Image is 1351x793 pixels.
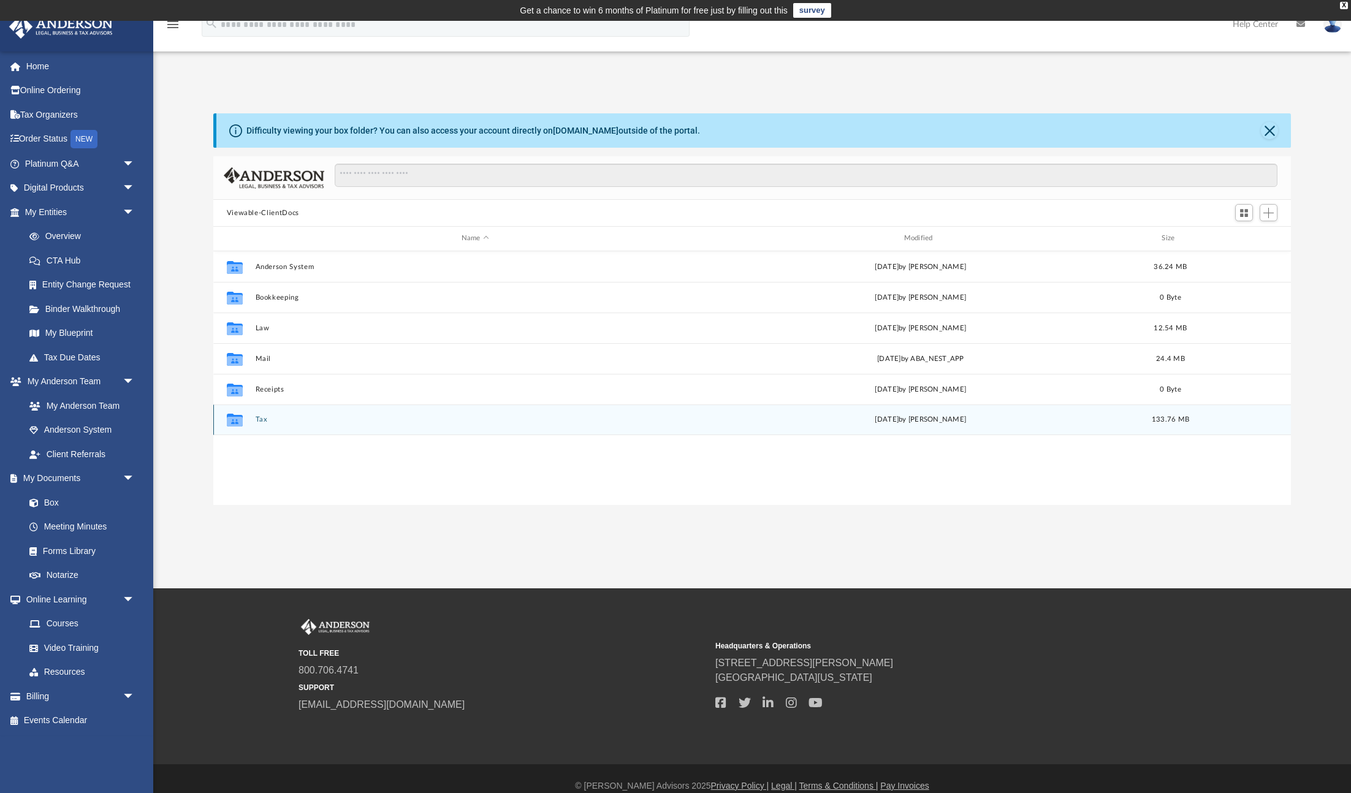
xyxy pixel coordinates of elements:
[1154,263,1187,270] span: 36.24 MB
[520,3,788,18] div: Get a chance to win 6 months of Platinum for free just by filling out this
[17,442,147,466] a: Client Referrals
[17,636,141,660] a: Video Training
[255,385,695,393] button: Receipts
[227,208,299,219] button: Viewable-ClientDocs
[701,353,1141,364] div: [DATE] by ABA_NEST_APP
[70,130,97,148] div: NEW
[17,515,147,539] a: Meeting Minutes
[17,393,141,418] a: My Anderson Team
[9,102,153,127] a: Tax Organizers
[6,15,116,39] img: Anderson Advisors Platinum Portal
[299,699,465,710] a: [EMAIL_ADDRESS][DOMAIN_NAME]
[9,684,153,708] a: Billingarrow_drop_down
[17,297,153,321] a: Binder Walkthrough
[299,665,359,675] a: 800.706.4741
[123,151,147,176] span: arrow_drop_down
[17,321,147,346] a: My Blueprint
[701,261,1141,272] div: [DATE] by [PERSON_NAME]
[771,781,797,791] a: Legal |
[715,658,893,668] a: [STREET_ADDRESS][PERSON_NAME]
[793,3,831,18] a: survey
[9,54,153,78] a: Home
[1154,324,1187,331] span: 12.54 MB
[17,345,153,370] a: Tax Due Dates
[711,781,769,791] a: Privacy Policy |
[1235,204,1254,221] button: Switch to Grid View
[218,233,249,244] div: id
[123,684,147,709] span: arrow_drop_down
[123,176,147,201] span: arrow_drop_down
[9,176,153,200] a: Digital Productsarrow_drop_down
[1323,15,1342,33] img: User Pic
[9,151,153,176] a: Platinum Q&Aarrow_drop_down
[255,294,695,302] button: Bookkeeping
[1156,355,1185,362] span: 24.4 MB
[9,708,153,733] a: Events Calendar
[9,78,153,103] a: Online Ordering
[17,539,141,563] a: Forms Library
[701,384,1141,395] div: [DATE] by [PERSON_NAME]
[123,587,147,612] span: arrow_drop_down
[1160,385,1181,392] span: 0 Byte
[335,164,1277,187] input: Search files and folders
[799,781,878,791] a: Terms & Conditions |
[166,23,180,32] a: menu
[246,124,700,137] div: Difficulty viewing your box folder? You can also access your account directly on outside of the p...
[701,414,1141,425] div: by [PERSON_NAME]
[17,224,153,249] a: Overview
[17,563,147,588] a: Notarize
[17,660,147,685] a: Resources
[700,233,1140,244] div: Modified
[701,292,1141,303] div: [DATE] by [PERSON_NAME]
[255,324,695,332] button: Law
[1152,416,1189,423] span: 133.76 MB
[17,273,153,297] a: Entity Change Request
[123,200,147,225] span: arrow_drop_down
[9,127,153,152] a: Order StatusNEW
[1200,233,1286,244] div: id
[1340,2,1348,9] div: close
[1261,122,1278,139] button: Close
[255,355,695,363] button: Mail
[9,200,153,224] a: My Entitiesarrow_drop_down
[299,619,372,635] img: Anderson Advisors Platinum Portal
[17,612,147,636] a: Courses
[880,781,929,791] a: Pay Invoices
[1160,294,1181,300] span: 0 Byte
[255,263,695,271] button: Anderson System
[299,682,707,693] small: SUPPORT
[255,415,695,423] button: Tax
[166,17,180,32] i: menu
[875,416,899,423] span: [DATE]
[715,640,1124,651] small: Headquarters & Operations
[299,648,707,659] small: TOLL FREE
[9,466,147,491] a: My Documentsarrow_drop_down
[213,251,1292,505] div: grid
[553,126,618,135] a: [DOMAIN_NAME]
[17,418,147,442] a: Anderson System
[205,17,218,30] i: search
[123,370,147,395] span: arrow_drop_down
[1146,233,1195,244] div: Size
[153,780,1351,792] div: © [PERSON_NAME] Advisors 2025
[254,233,695,244] div: Name
[17,248,153,273] a: CTA Hub
[715,672,872,683] a: [GEOGRAPHIC_DATA][US_STATE]
[9,370,147,394] a: My Anderson Teamarrow_drop_down
[123,466,147,491] span: arrow_drop_down
[701,322,1141,333] div: [DATE] by [PERSON_NAME]
[17,490,141,515] a: Box
[1260,204,1278,221] button: Add
[9,587,147,612] a: Online Learningarrow_drop_down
